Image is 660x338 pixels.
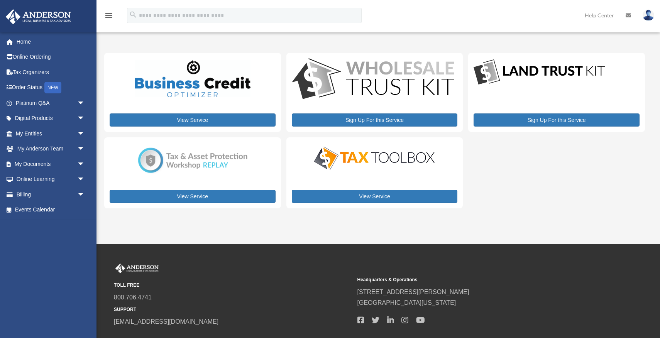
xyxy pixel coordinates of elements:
[5,156,96,172] a: My Documentsarrow_drop_down
[292,58,454,101] img: WS-Trust-Kit-lgo-1.jpg
[5,34,96,49] a: Home
[77,126,93,142] span: arrow_drop_down
[5,111,93,126] a: Digital Productsarrow_drop_down
[474,113,640,127] a: Sign Up For this Service
[5,80,96,96] a: Order StatusNEW
[114,318,218,325] a: [EMAIL_ADDRESS][DOMAIN_NAME]
[5,95,96,111] a: Platinum Q&Aarrow_drop_down
[77,141,93,157] span: arrow_drop_down
[114,294,152,301] a: 800.706.4741
[110,113,276,127] a: View Service
[357,289,469,295] a: [STREET_ADDRESS][PERSON_NAME]
[114,281,352,289] small: TOLL FREE
[77,156,93,172] span: arrow_drop_down
[5,64,96,80] a: Tax Organizers
[474,58,605,86] img: LandTrust_lgo-1.jpg
[5,187,96,202] a: Billingarrow_drop_down
[292,113,458,127] a: Sign Up For this Service
[5,126,96,141] a: My Entitiesarrow_drop_down
[44,82,61,93] div: NEW
[77,111,93,127] span: arrow_drop_down
[3,9,73,24] img: Anderson Advisors Platinum Portal
[110,190,276,203] a: View Service
[104,11,113,20] i: menu
[77,187,93,203] span: arrow_drop_down
[104,14,113,20] a: menu
[77,172,93,188] span: arrow_drop_down
[357,299,456,306] a: [GEOGRAPHIC_DATA][US_STATE]
[114,306,352,314] small: SUPPORT
[5,49,96,65] a: Online Ordering
[643,10,654,21] img: User Pic
[292,190,458,203] a: View Service
[357,276,596,284] small: Headquarters & Operations
[5,172,96,187] a: Online Learningarrow_drop_down
[5,202,96,218] a: Events Calendar
[129,10,137,19] i: search
[77,95,93,111] span: arrow_drop_down
[114,264,160,274] img: Anderson Advisors Platinum Portal
[5,141,96,157] a: My Anderson Teamarrow_drop_down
